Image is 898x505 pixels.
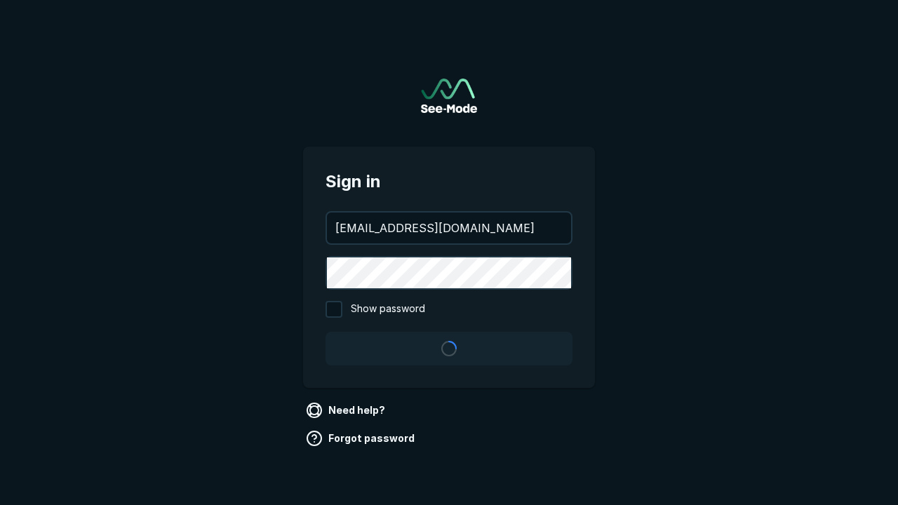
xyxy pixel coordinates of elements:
span: Show password [351,301,425,318]
a: Go to sign in [421,79,477,113]
a: Forgot password [303,427,420,450]
span: Sign in [326,169,572,194]
a: Need help? [303,399,391,422]
input: your@email.com [327,213,571,243]
img: See-Mode Logo [421,79,477,113]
